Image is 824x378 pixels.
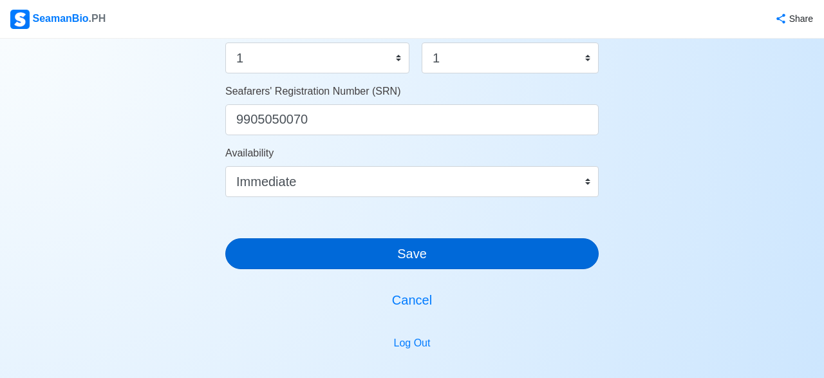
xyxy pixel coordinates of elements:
[225,238,599,269] button: Save
[225,86,400,97] span: Seafarers' Registration Number (SRN)
[225,285,599,316] button: Cancel
[10,10,106,29] div: SeamanBio
[89,13,106,24] span: .PH
[386,331,439,355] button: Log Out
[225,146,274,161] label: Availability
[789,12,813,26] div: Share
[225,104,599,135] input: ex. 1234567890
[10,10,30,29] img: Logo
[772,6,814,32] button: Share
